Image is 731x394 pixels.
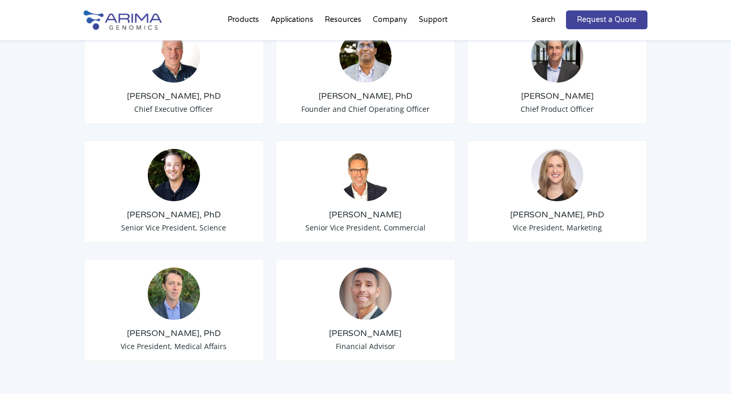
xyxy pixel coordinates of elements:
[566,10,647,29] a: Request a Quote
[148,268,200,320] img: 1632501909860.jpeg
[121,341,227,351] span: Vice President, Medical Affairs
[284,209,447,221] h3: [PERSON_NAME]
[305,223,426,233] span: Senior Vice President, Commercial
[513,223,602,233] span: Vice President, Marketing
[301,104,430,114] span: Founder and Chief Operating Officer
[532,13,556,27] p: Search
[121,223,226,233] span: Senior Vice President, Science
[336,341,395,351] span: Financial Advisor
[531,149,583,201] img: 19364919-cf75-45a2-a608-1b8b29f8b955.jpg
[339,149,392,201] img: David-Duvall-Headshot.jpg
[284,90,447,102] h3: [PERSON_NAME], PhD
[476,90,639,102] h3: [PERSON_NAME]
[339,30,392,83] img: Sid-Selvaraj_Arima-Genomics.png
[531,30,583,83] img: Chris-Roberts.jpg
[148,149,200,201] img: Anthony-Schmitt_Arima-Genomics.png
[134,104,213,114] span: Chief Executive Officer
[521,104,594,114] span: Chief Product Officer
[148,30,200,83] img: Tom-Willis.jpg
[284,328,447,339] h3: [PERSON_NAME]
[92,328,255,339] h3: [PERSON_NAME], PhD
[476,209,639,221] h3: [PERSON_NAME], PhD
[84,10,162,30] img: Arima-Genomics-logo
[92,209,255,221] h3: [PERSON_NAME], PhD
[339,268,392,320] img: A.-Seltser-Headshot.jpeg
[92,90,255,102] h3: [PERSON_NAME], PhD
